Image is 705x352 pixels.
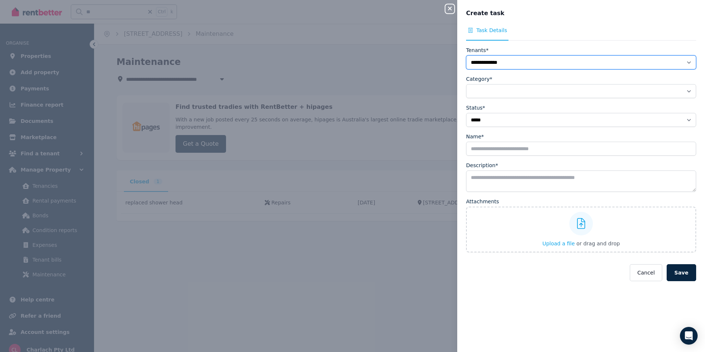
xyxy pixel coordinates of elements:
label: Attachments [466,198,499,205]
label: Status* [466,104,485,111]
button: Save [667,264,696,281]
button: Cancel [630,264,662,281]
label: Description* [466,162,498,169]
span: Create task [466,9,504,18]
nav: Tabs [466,27,696,41]
label: Category* [466,75,492,83]
label: Tenants* [466,46,489,54]
div: Open Intercom Messenger [680,327,698,345]
span: Task Details [476,27,507,34]
span: Upload a file [542,241,575,246]
label: Name* [466,133,484,140]
button: Upload a file or drag and drop [542,240,620,247]
span: or drag and drop [576,241,620,246]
